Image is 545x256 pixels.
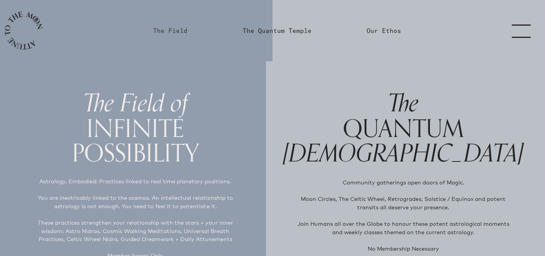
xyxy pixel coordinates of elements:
a: Our Ethos [367,26,401,35]
h1: INFINITE POSSIBILITY [21,90,249,165]
span: [DEMOGRAPHIC_DATA] [283,134,524,174]
a: The Field [153,26,188,35]
p: Community gatherings open doors of Magic. Moon Circles, The Celtic Wheel, Retrogrades, Solstice /... [295,178,511,253]
span: The [388,83,419,124]
span: The Field of [83,83,188,124]
h1: QUANTUM [283,90,524,166]
a: The Quantum Temple [243,26,312,35]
